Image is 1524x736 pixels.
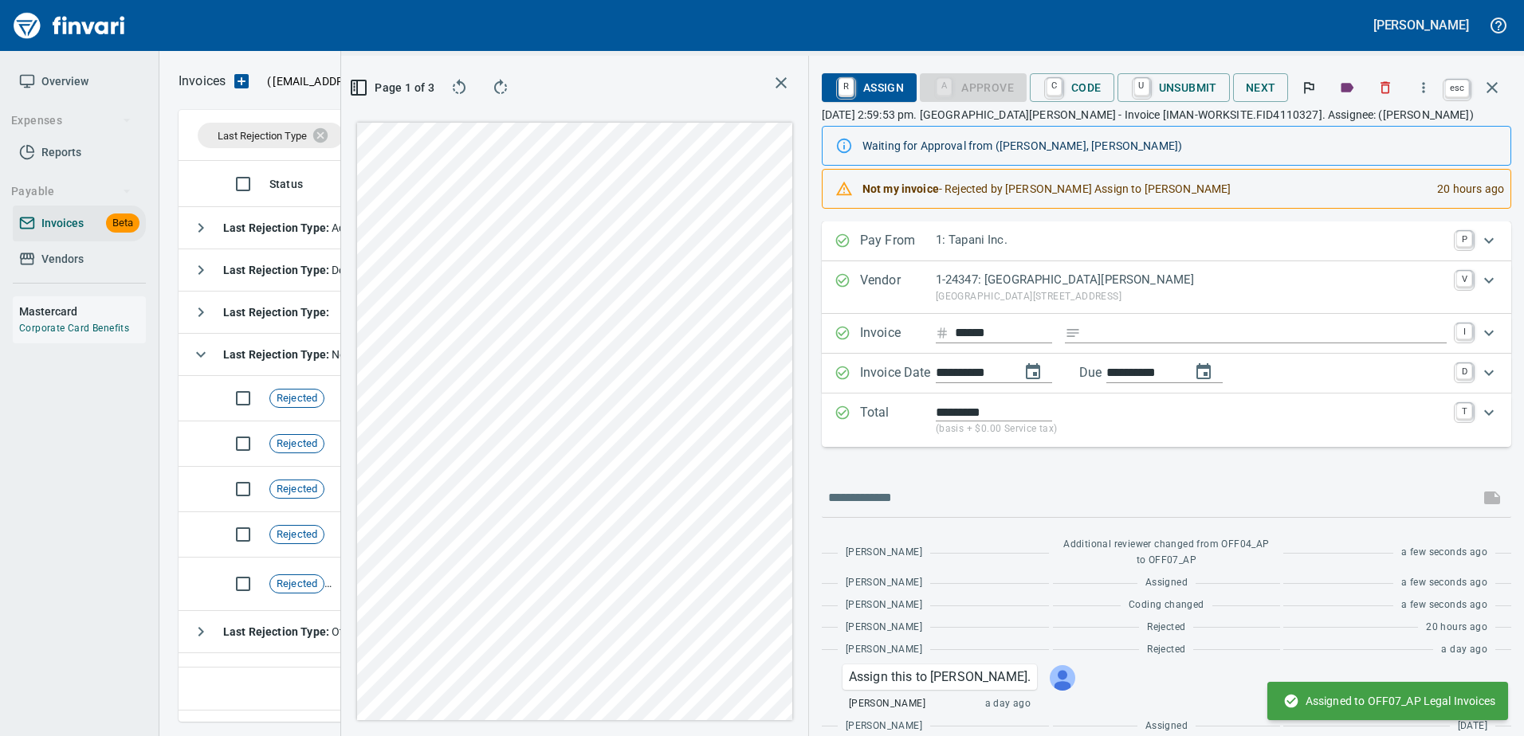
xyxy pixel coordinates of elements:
[270,482,324,497] span: Rejected
[1456,323,1472,339] a: I
[920,79,1027,92] div: Coding Required
[11,182,132,202] span: Payable
[846,642,922,658] span: [PERSON_NAME]
[269,174,303,194] span: Status
[13,241,146,277] a: Vendors
[41,143,81,162] span: Reports
[936,323,949,343] svg: Invoice number
[1456,271,1472,287] a: V
[1246,78,1276,98] span: Next
[822,393,1511,447] div: Expand
[1147,620,1185,636] span: Rejected
[1117,73,1230,102] button: UUnsubmit
[1456,231,1472,247] a: P
[822,107,1511,123] p: [DATE] 2:59:53 pm. [GEOGRAPHIC_DATA][PERSON_NAME] - Invoice [IMAN-WORKSITE.FID4110327]. Assignee:...
[13,135,146,170] a: Reports
[106,214,139,233] span: Beta
[1441,642,1487,658] span: a day ago
[1458,718,1487,734] span: [DATE]
[1424,174,1504,203] div: 20 hours ago
[226,72,257,91] button: Upload an Invoice
[41,213,84,233] span: Invoices
[13,64,146,100] a: Overview
[985,696,1031,712] span: a day ago
[822,261,1511,314] div: Expand
[270,577,324,592] span: Rejected
[1061,537,1273,569] span: Additional reviewer changed from OFF04_AP to OFF07_AP
[179,72,226,91] p: Invoices
[1145,718,1188,734] span: Assigned
[5,106,138,135] button: Expenses
[324,577,352,589] span: Pages Split
[19,323,129,334] a: Corporate Card Benefits
[822,354,1511,393] div: Expand
[41,72,88,92] span: Overview
[270,391,324,406] span: Rejected
[1368,70,1403,105] button: Discard
[849,667,1031,687] p: Assign this to [PERSON_NAME].
[1134,78,1149,96] a: U
[223,625,332,638] strong: Last Rejection Type :
[1030,73,1114,102] button: CCode
[1050,665,1075,691] img: AOh14Gg52IuIfVkUd6elntbNHAEvGIqrhGKKDILQG-b_Hf42r_SzVrUqwHodCq01kVzYivnodYYeTrMlWAIqqJeffOfANy1-f...
[1456,363,1472,379] a: D
[360,78,426,98] span: Page 1 of 3
[849,696,925,712] span: [PERSON_NAME]
[835,74,904,101] span: Assign
[1129,597,1204,613] span: Coding changed
[1065,325,1081,341] svg: Invoice description
[822,221,1511,261] div: Expand
[1047,78,1062,96] a: C
[1401,575,1487,591] span: a few seconds ago
[270,437,324,452] span: Rejected
[1145,575,1188,591] span: Assigned
[1233,73,1289,103] button: Next
[1283,693,1495,709] span: Assigned to OFF07_AP Legal Invoices
[1456,403,1472,419] a: T
[223,221,332,234] strong: Last Rejection Type :
[269,174,324,194] span: Status
[10,6,129,45] img: Finvari
[936,289,1447,305] p: [GEOGRAPHIC_DATA][STREET_ADDRESS]
[1473,479,1511,517] span: This records your message into the invoice and notifies anyone mentioned
[1130,74,1217,101] span: Unsubmit
[41,249,84,269] span: Vendors
[822,73,917,102] button: RAssign
[223,348,406,361] span: Not my invoice
[862,131,1498,160] div: Waiting for Approval from ([PERSON_NAME], [PERSON_NAME])
[19,303,146,320] h6: Mastercard
[223,264,387,276] span: Do not pay
[223,306,329,319] strong: Last Rejection Type :
[223,625,360,638] span: Other
[1079,363,1155,382] p: Due
[223,221,434,234] span: Adjustment required
[223,264,332,276] strong: Last Rejection Type :
[862,182,939,195] strong: Not my invoice
[11,111,132,131] span: Expenses
[1291,70,1326,105] button: Flag
[1184,353,1223,391] button: change due date
[860,231,936,252] p: Pay From
[271,73,454,89] span: [EMAIL_ADDRESS][DOMAIN_NAME]
[1426,620,1487,636] span: 20 hours ago
[270,527,324,542] span: Rejected
[843,664,1037,690] div: Click for options
[13,206,146,241] a: InvoicesBeta
[223,348,332,361] strong: Last Rejection Type :
[846,597,922,613] span: [PERSON_NAME]
[936,231,1447,249] p: 1: Tapani Inc.
[1043,74,1102,101] span: Code
[354,73,433,102] button: Page 1 of 3
[860,271,936,304] p: Vendor
[1373,17,1469,33] h5: [PERSON_NAME]
[1406,70,1441,105] button: More
[1401,597,1487,613] span: a few seconds ago
[1369,13,1473,37] button: [PERSON_NAME]
[1401,545,1487,561] span: a few seconds ago
[846,620,922,636] span: [PERSON_NAME]
[198,123,344,148] div: Last Rejection Type
[936,271,1447,289] p: 1-24347: [GEOGRAPHIC_DATA][PERSON_NAME]
[1330,70,1365,105] button: Labels
[846,545,922,561] span: [PERSON_NAME]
